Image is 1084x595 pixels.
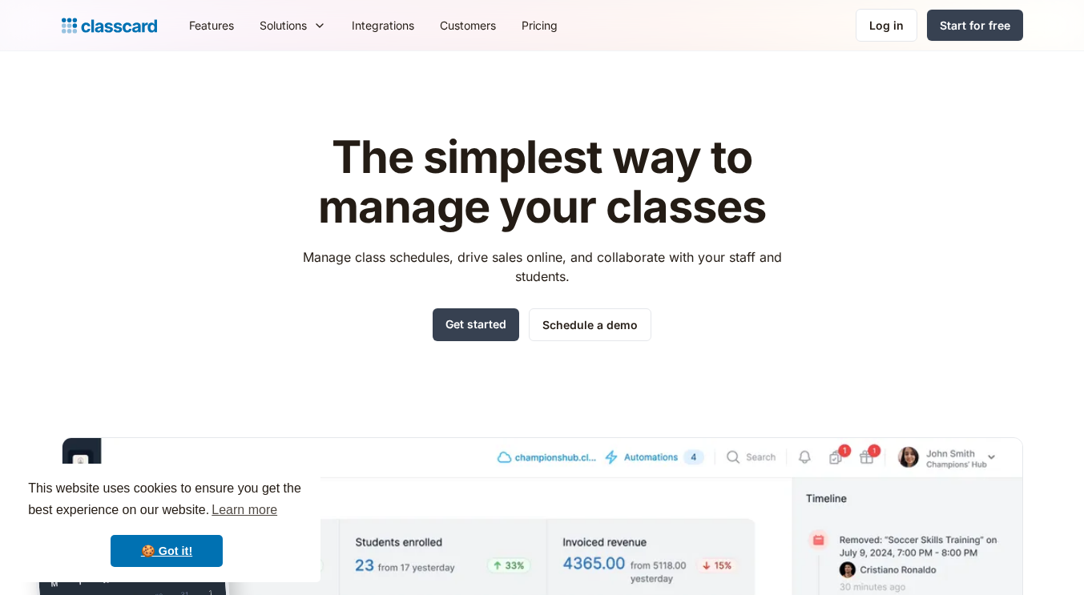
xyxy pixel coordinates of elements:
[940,17,1010,34] div: Start for free
[209,498,280,522] a: learn more about cookies
[176,7,247,43] a: Features
[111,535,223,567] a: dismiss cookie message
[856,9,917,42] a: Log in
[288,247,796,286] p: Manage class schedules, drive sales online, and collaborate with your staff and students.
[247,7,339,43] div: Solutions
[339,7,427,43] a: Integrations
[288,133,796,231] h1: The simplest way to manage your classes
[28,479,305,522] span: This website uses cookies to ensure you get the best experience on our website.
[927,10,1023,41] a: Start for free
[869,17,904,34] div: Log in
[433,308,519,341] a: Get started
[427,7,509,43] a: Customers
[260,17,307,34] div: Solutions
[509,7,570,43] a: Pricing
[13,464,320,582] div: cookieconsent
[62,14,157,37] a: home
[529,308,651,341] a: Schedule a demo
